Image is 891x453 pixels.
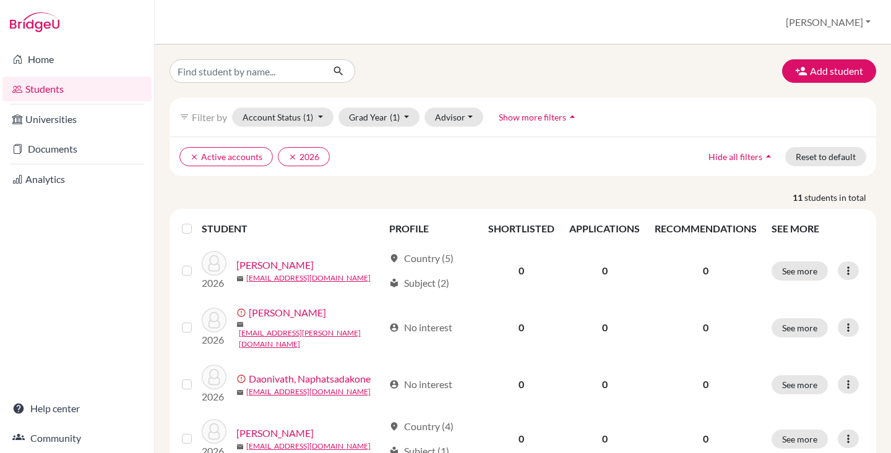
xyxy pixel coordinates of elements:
[424,108,483,127] button: Advisor
[10,12,59,32] img: Bridge-U
[655,377,757,392] p: 0
[192,111,227,123] span: Filter by
[647,214,764,243] th: RECOMMENDATIONS
[772,375,828,394] button: See more
[202,251,226,276] img: Agasti, Aarya
[708,151,762,162] span: Hide all filters
[764,214,871,243] th: SEE MORE
[236,389,244,396] span: mail
[246,441,371,452] a: [EMAIL_ADDRESS][DOMAIN_NAME]
[389,278,399,288] span: local_library
[2,167,152,192] a: Analytics
[239,328,384,350] a: [EMAIL_ADDRESS][PERSON_NAME][DOMAIN_NAME]
[338,108,420,127] button: Grad Year(1)
[246,386,371,397] a: [EMAIL_ADDRESS][DOMAIN_NAME]
[2,47,152,72] a: Home
[389,276,449,290] div: Subject (2)
[772,261,828,281] button: See more
[202,276,226,290] p: 2026
[249,371,371,386] a: Daonivath, Naphatsadakone
[562,243,647,298] td: 0
[562,298,647,357] td: 0
[232,108,334,127] button: Account Status(1)
[389,320,452,335] div: No interest
[2,426,152,451] a: Community
[562,357,647,412] td: 0
[236,443,244,451] span: mail
[698,147,785,166] button: Hide all filtersarrow_drop_up
[389,377,452,392] div: No interest
[772,318,828,337] button: See more
[782,59,876,83] button: Add student
[566,111,579,123] i: arrow_drop_up
[481,357,562,412] td: 0
[481,214,562,243] th: SHORTLISTED
[2,396,152,421] a: Help center
[762,150,775,163] i: arrow_drop_up
[202,389,226,404] p: 2026
[389,323,399,332] span: account_circle
[202,419,226,444] img: Dhingra, Yuvraj
[236,308,249,318] span: error_outline
[236,374,249,384] span: error_outline
[202,308,226,332] img: Bidhuri, Chayank
[202,365,226,389] img: Daonivath, Naphatsadakone
[389,421,399,431] span: location_on
[382,214,481,243] th: PROFILE
[389,251,454,266] div: Country (5)
[236,426,314,441] a: [PERSON_NAME]
[804,191,876,204] span: students in total
[389,253,399,263] span: location_on
[278,147,330,166] button: clear2026
[2,137,152,161] a: Documents
[772,430,828,449] button: See more
[236,321,244,328] span: mail
[488,108,589,127] button: Show more filtersarrow_drop_up
[179,112,189,122] i: filter_list
[2,107,152,132] a: Universities
[793,191,804,204] strong: 11
[389,379,399,389] span: account_circle
[785,147,866,166] button: Reset to default
[202,332,226,347] p: 2026
[780,11,876,34] button: [PERSON_NAME]
[389,419,454,434] div: Country (4)
[655,263,757,278] p: 0
[246,273,371,284] a: [EMAIL_ADDRESS][DOMAIN_NAME]
[202,214,382,243] th: STUDENT
[236,275,244,282] span: mail
[249,305,326,320] a: [PERSON_NAME]
[190,153,199,161] i: clear
[481,298,562,357] td: 0
[655,431,757,446] p: 0
[390,112,400,122] span: (1)
[236,258,314,273] a: [PERSON_NAME]
[2,77,152,101] a: Students
[562,214,647,243] th: APPLICATIONS
[288,153,297,161] i: clear
[481,243,562,298] td: 0
[499,112,566,122] span: Show more filters
[655,320,757,335] p: 0
[303,112,313,122] span: (1)
[179,147,273,166] button: clearActive accounts
[170,59,323,83] input: Find student by name...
